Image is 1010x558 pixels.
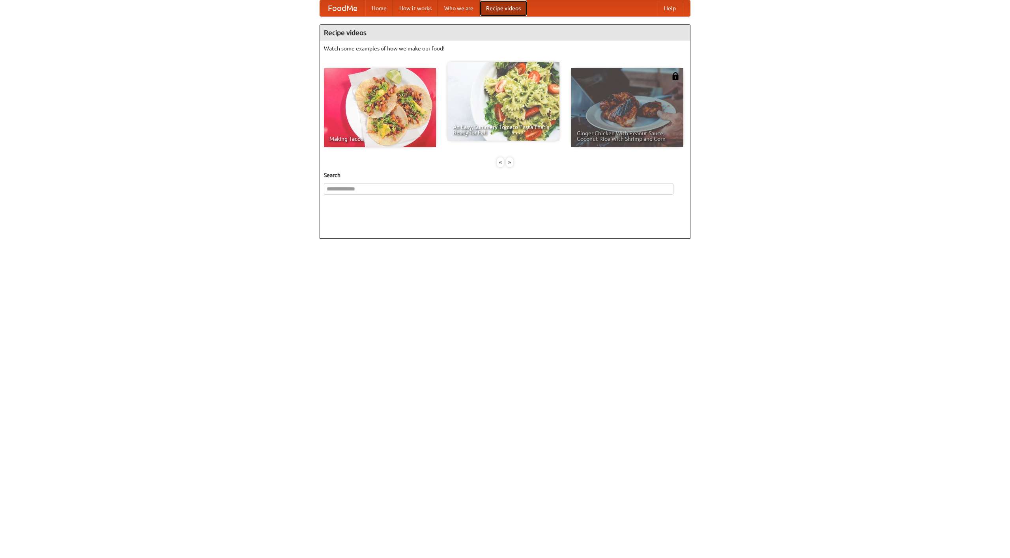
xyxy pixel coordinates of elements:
h5: Search [324,171,686,179]
h4: Recipe videos [320,25,690,41]
span: An Easy, Summery Tomato Pasta That's Ready for Fall [453,124,554,135]
div: » [506,157,513,167]
a: Who we are [438,0,480,16]
span: Making Tacos [329,136,430,142]
p: Watch some examples of how we make our food! [324,45,686,52]
a: FoodMe [320,0,365,16]
a: Making Tacos [324,68,436,147]
div: « [497,157,504,167]
a: An Easy, Summery Tomato Pasta That's Ready for Fall [447,62,559,141]
img: 483408.png [671,72,679,80]
a: How it works [393,0,438,16]
a: Recipe videos [480,0,527,16]
a: Home [365,0,393,16]
a: Help [658,0,682,16]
